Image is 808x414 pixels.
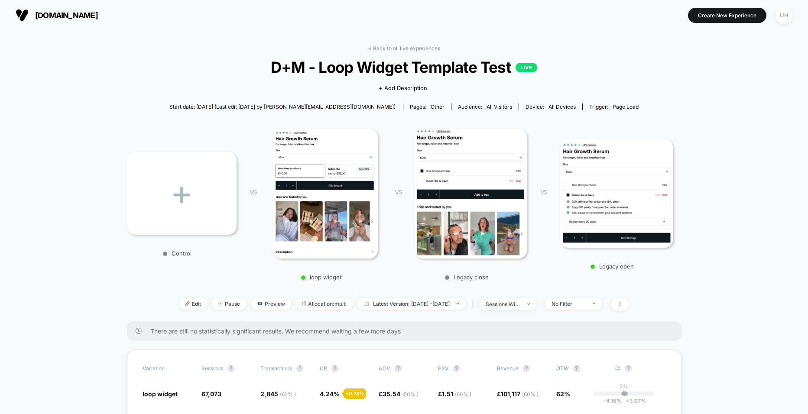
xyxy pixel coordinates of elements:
span: There are still no statistically significant results. We recommend waiting a few more days [150,327,664,335]
img: edit [185,301,190,306]
span: OTW [556,365,604,372]
button: ? [296,365,303,372]
p: | [623,389,625,396]
button: ? [453,365,460,372]
span: ( 50 % ) [402,391,419,398]
span: CR [320,365,327,372]
img: rebalance [302,301,306,306]
img: Legacy open main [560,139,673,248]
span: VS [250,188,256,196]
img: Legacy close main [415,129,527,259]
span: Start date: [DATE] (Last edit [DATE] by [PERSON_NAME][EMAIL_ADDRESS][DOMAIN_NAME]) [169,103,396,110]
p: Legacy open [556,263,668,270]
span: Allocation: multi [296,298,353,310]
span: 1.51 [442,390,471,398]
button: [DOMAIN_NAME] [13,8,101,22]
span: Edit [179,298,208,310]
span: 62% [556,390,570,398]
button: UH [773,6,795,24]
div: Pages: [410,103,445,110]
button: ? [523,365,530,372]
div: Trigger: [589,103,639,110]
span: Latest Version: [DATE] - [DATE] [357,298,466,310]
div: + [127,152,237,235]
span: PSV [438,365,449,372]
span: £ [379,390,419,398]
p: Legacy close [410,274,523,281]
div: No Filter [552,301,586,307]
span: £ [497,390,539,398]
span: ( 60 % ) [522,391,539,398]
span: Page Load [613,103,639,110]
a: < Back to all live experiences [368,45,440,52]
span: VS [540,188,547,196]
img: loop widget main [273,129,378,259]
span: AOV [379,365,390,372]
span: other [431,103,445,110]
img: end [593,303,596,304]
div: + 0.78 % [344,388,366,399]
span: [DOMAIN_NAME] [35,11,98,20]
img: end [456,303,459,304]
span: 35.54 [383,390,419,398]
span: ( 60 % ) [455,391,471,398]
span: Pause [212,298,247,310]
span: all devices [548,103,576,110]
span: Transactions [260,365,292,372]
p: 0% [620,383,628,389]
span: £ [438,390,471,398]
button: ? [625,365,632,372]
p: LIVE [516,63,537,72]
span: ( 62 % ) [280,391,296,398]
span: | [470,298,479,310]
span: D+M - Loop Widget Template Test [155,58,654,76]
span: All Visitors [487,103,512,110]
span: Device: [519,103,582,110]
img: end [527,303,530,305]
span: + Add Description [379,84,427,93]
span: loop widget [143,390,178,398]
img: calendar [364,301,369,306]
span: 2,845 [260,390,296,398]
button: Create New Experience [688,8,766,23]
div: UH [776,7,792,24]
button: ? [331,365,338,372]
span: 5.97 % [622,398,646,404]
span: Preview [251,298,292,310]
span: -4.16 % [604,398,622,404]
span: 67,073 [201,390,221,398]
span: CI [615,365,663,372]
button: ? [395,365,402,372]
button: ? [573,365,580,372]
span: + [626,398,630,404]
span: VS [395,188,402,196]
span: 4.24 % [320,390,340,398]
span: 101,117 [501,390,539,398]
span: Sessions [201,365,223,372]
img: end [218,301,223,306]
span: Variation [143,365,190,372]
span: Revenue [497,365,519,372]
p: Control [123,250,232,257]
button: ? [227,365,234,372]
img: Visually logo [16,9,29,22]
div: Audience: [458,103,512,110]
p: loop widget [265,274,378,281]
div: sessions with impression [486,301,520,307]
